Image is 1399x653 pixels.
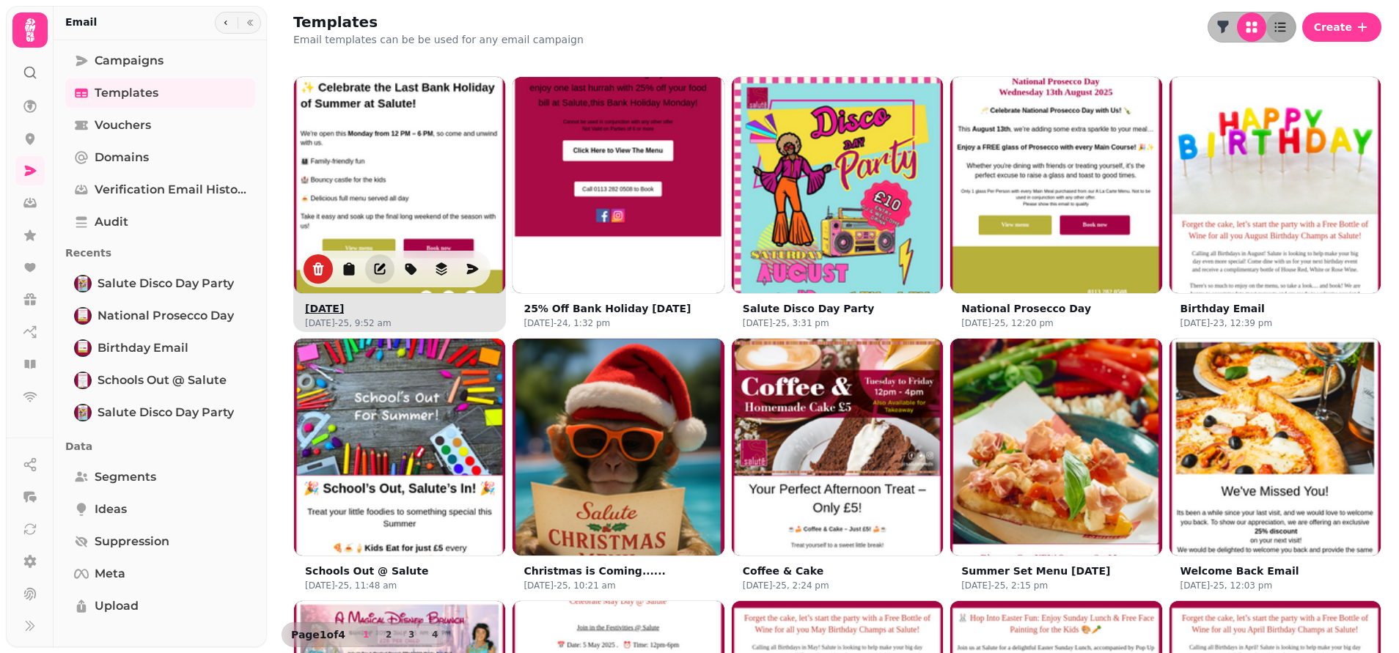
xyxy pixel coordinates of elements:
a: Campaigns [65,46,255,75]
button: delete [304,254,333,284]
img: National Prosecco Day [76,309,90,323]
p: Email templates can be be used for any email campaign [293,32,584,47]
h2: Templates [293,12,575,32]
img: Christmas is Coming...... [460,286,777,603]
a: Salute Disco Day PartySalute Disco Day Party [65,269,255,298]
a: Meta [65,559,255,589]
span: Schools Out @ Salute [98,372,227,389]
span: Domains [95,149,149,166]
button: Welcome Back Email [1180,564,1299,578]
button: 4 [423,626,447,643]
p: [DATE]-25, 10:21 am [524,580,713,591]
a: Suppression [65,527,255,556]
a: Schools Out @ SaluteSchools Out @ Salute [65,366,255,395]
p: [DATE]-25, 3:31 pm [743,317,932,329]
span: Salute Disco Day Party [98,275,234,292]
button: National Prosecco Day [961,301,1091,316]
button: edit [458,254,487,284]
button: Coffee & Cake [743,564,823,578]
span: Campaigns [95,52,164,70]
span: 4 [429,630,441,639]
span: Suppression [95,533,169,550]
a: Salute Disco Day PartySalute Disco Day Party [65,398,255,427]
span: 1 [360,630,372,639]
button: Salute Disco Day Party [743,301,875,316]
p: Page 1 of 4 [285,627,351,642]
button: tag [396,254,425,284]
img: 25% Off Bank Holiday Monday [460,24,777,342]
span: Upload [95,597,139,615]
span: National Prosecco Day [98,307,234,325]
img: Salute Disco Day Party [76,405,90,420]
a: National Prosecco DayNational Prosecco Day [65,301,255,331]
p: [DATE]-25, 12:20 pm [961,317,1150,329]
a: Upload [65,591,255,621]
span: Birthday Email [98,339,188,357]
img: Schools Out @ Salute [241,286,559,603]
p: Recents [65,240,255,266]
span: Audit [95,213,128,231]
a: Verification email history [65,175,255,204]
nav: Tabs [54,40,267,647]
button: [DATE] [305,301,344,316]
p: [DATE]-23, 12:39 pm [1180,317,1370,329]
button: Schools Out @ Salute [305,564,428,578]
p: [DATE]-25, 2:24 pm [743,580,932,591]
p: [DATE]-25, 11:48 am [305,580,494,591]
button: Summer Set Menu [DATE] [961,564,1110,578]
button: 2 [377,626,400,643]
span: Salute Disco Day Party [98,404,234,421]
p: [DATE]-25, 9:52 am [305,317,494,329]
h2: Email [65,15,97,29]
img: August Bank Holiday 2025 [241,24,559,342]
a: Domains [65,143,255,172]
p: [DATE]-25, 2:15 pm [961,580,1150,591]
span: Meta [95,565,125,583]
img: Birthday Email [76,341,90,355]
span: Templates [95,84,158,102]
button: duplicate [334,254,364,284]
button: revisions [427,254,456,284]
button: 25% Off Bank Holiday [DATE] [524,301,691,316]
img: Salute Disco Day Party [76,276,90,291]
a: Templates [65,78,255,108]
span: Segments [95,468,156,486]
a: Vouchers [65,111,255,140]
p: Data [65,433,255,460]
button: 1 [354,626,378,643]
span: Vouchers [95,117,151,134]
img: Salute Disco Day Party [679,24,996,342]
span: 3 [405,630,417,639]
button: Birthday Email [1180,301,1265,316]
a: Audit [65,207,255,237]
a: Birthday EmailBirthday Email [65,333,255,363]
img: Schools Out @ Salute [76,373,90,388]
button: Create [1302,12,1381,42]
button: edit [365,254,394,284]
span: Ideas [95,501,127,518]
a: Ideas [65,495,255,524]
button: Christmas is Coming...... [524,564,665,578]
span: 2 [383,630,394,639]
a: Segments [65,462,255,492]
p: [DATE]-25, 12:03 pm [1180,580,1370,591]
img: National Prosecco Day [897,24,1215,342]
img: Summer Set Menu July 2025 [897,286,1215,603]
button: 3 [400,626,423,643]
p: [DATE]-24, 1:32 pm [524,317,713,329]
nav: Pagination [354,626,447,643]
img: Coffee & Cake [679,286,996,603]
span: Verification email history [95,181,246,199]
